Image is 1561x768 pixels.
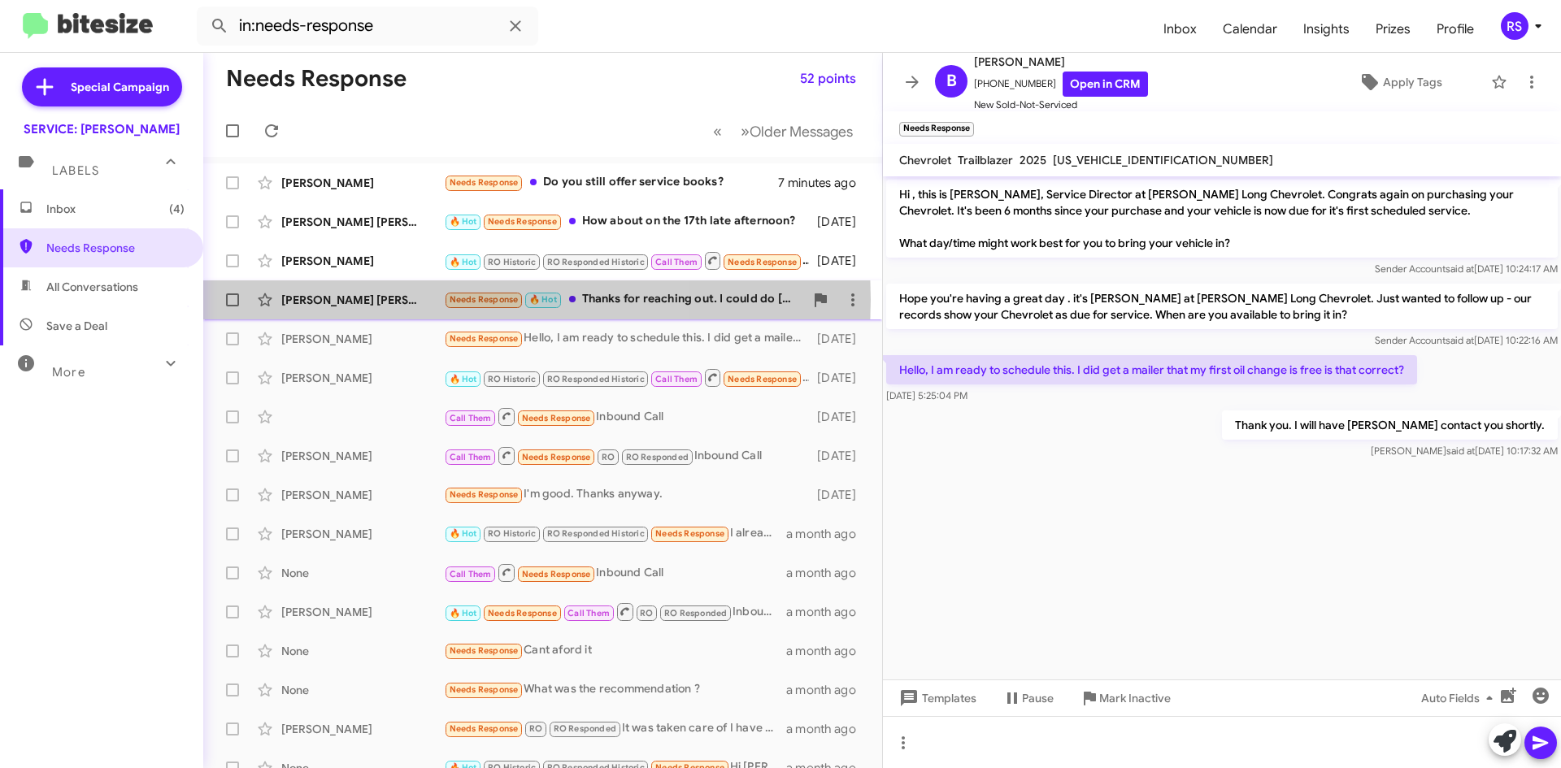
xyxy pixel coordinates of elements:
span: RO [602,452,615,462]
p: Hello, I am ready to schedule this. I did get a mailer that my first oil change is free is that c... [886,355,1417,384]
a: Inbox [1150,6,1210,53]
button: Pause [989,683,1067,713]
div: [PERSON_NAME] [281,448,444,464]
span: 🔥 Hot [450,374,477,384]
span: Sender Account [DATE] 10:24:17 AM [1375,263,1558,275]
span: Labels [52,163,99,178]
span: Chevrolet [899,153,951,167]
span: 🔥 Hot [450,608,477,618]
span: [PERSON_NAME] [DATE] 10:17:32 AM [1371,445,1558,457]
span: Inbox [46,201,185,217]
button: 52 points [787,64,869,93]
span: Needs Response [728,257,797,267]
span: RO [529,723,542,734]
span: RO Responded [664,608,727,618]
span: 🔥 Hot [450,216,477,227]
span: Needs Response [46,240,185,256]
div: Hello, I am ready to schedule this. I did get a mailer that my first oil change is free is that c... [444,329,809,348]
div: [DATE] [809,370,869,386]
button: Apply Tags [1316,67,1483,97]
div: [DATE] [809,448,869,464]
span: [PHONE_NUMBER] [974,72,1148,97]
button: Next [731,115,863,148]
span: [US_VEHICLE_IDENTIFICATION_NUMBER] [1053,153,1273,167]
div: None [281,565,444,581]
span: Needs Response [522,452,591,462]
button: Mark Inactive [1067,683,1184,713]
span: 🔥 Hot [529,294,557,305]
span: [PERSON_NAME] [974,52,1148,72]
div: Inbound Call [444,367,809,388]
span: Needs Response [728,374,797,384]
div: [PERSON_NAME] [281,721,444,737]
a: Calendar [1210,6,1290,53]
div: How about on the 17th late afternoon? [444,212,809,231]
span: New Sold-Not-Serviced [974,97,1148,113]
span: Needs Response [450,489,519,500]
span: 🔥 Hot [450,257,477,267]
button: RS [1487,12,1543,40]
span: RO Responded [626,452,689,462]
span: RO Responded Historic [547,257,645,267]
span: 🔥 Hot [450,528,477,539]
span: Needs Response [522,569,591,579]
span: Special Campaign [71,79,169,95]
span: Call Them [450,452,492,462]
div: [PERSON_NAME] [281,526,444,542]
a: Profile [1424,6,1487,53]
span: Templates [896,683,976,713]
p: Hope you're having a great day . it's [PERSON_NAME] at [PERSON_NAME] Long Chevrolet. Just wanted ... [886,284,1558,329]
div: What was the recommendation ? [444,680,786,699]
div: Inbound Call [444,250,809,271]
div: 7 minutes ago [778,175,869,191]
div: a month ago [786,604,869,620]
span: Needs Response [450,684,519,695]
div: [DATE] [809,331,869,347]
div: I already booked the appointment [444,524,786,543]
button: Previous [703,115,732,148]
span: RO Historic [488,374,536,384]
div: Inbound Call [444,601,786,622]
span: Sender Account [DATE] 10:22:16 AM [1375,334,1558,346]
nav: Page navigation example [704,115,863,148]
div: a month ago [786,721,869,737]
span: RO Historic [488,528,536,539]
span: Call Them [450,413,492,423]
div: a month ago [786,643,869,659]
span: All Conversations [46,279,138,295]
a: Insights [1290,6,1363,53]
span: Call Them [655,257,698,267]
span: Older Messages [750,123,853,141]
div: [DATE] [809,487,869,503]
span: Needs Response [450,177,519,188]
button: Templates [883,683,989,713]
p: Hi , this is [PERSON_NAME], Service Director at [PERSON_NAME] Long Chevrolet. Congrats again on p... [886,180,1558,258]
div: SERVICE: [PERSON_NAME] [24,121,180,137]
input: Search [197,7,538,46]
span: Needs Response [488,216,557,227]
span: Needs Response [450,333,519,344]
span: B [946,68,957,94]
span: Auto Fields [1421,683,1499,713]
span: RO Historic [488,257,536,267]
span: Mark Inactive [1099,683,1171,713]
div: [PERSON_NAME] [PERSON_NAME] [281,292,444,308]
div: [PERSON_NAME] [281,370,444,386]
span: Needs Response [450,645,519,656]
span: Needs Response [655,528,724,539]
span: Save a Deal [46,318,107,334]
div: [DATE] [809,409,869,425]
div: Cant aford it [444,641,786,660]
span: said at [1446,445,1475,457]
span: Prizes [1363,6,1424,53]
a: Open in CRM [1063,72,1148,97]
span: RO Responded Historic [547,528,645,539]
div: a month ago [786,526,869,542]
span: » [741,121,750,141]
span: RO [640,608,653,618]
div: [PERSON_NAME] [PERSON_NAME] [281,214,444,230]
div: Inbound Call [444,445,809,466]
div: None [281,643,444,659]
p: Thank you. I will have [PERSON_NAME] contact you shortly. [1222,410,1558,440]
